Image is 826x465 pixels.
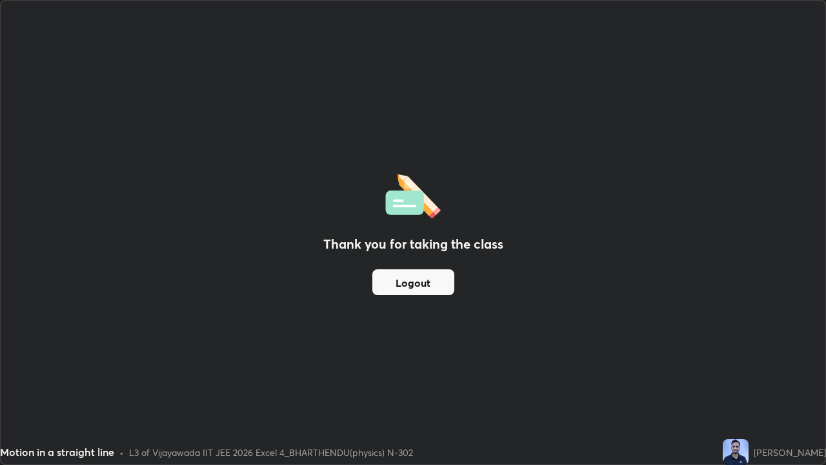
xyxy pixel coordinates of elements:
[385,170,441,219] img: offlineFeedback.1438e8b3.svg
[119,446,124,459] div: •
[723,439,749,465] img: 7bc280f4e9014d9eb32ed91180d13043.jpg
[323,234,503,254] h2: Thank you for taking the class
[372,269,454,295] button: Logout
[129,446,413,459] div: L3 of Vijayawada IIT JEE 2026 Excel 4_BHARTHENDU(physics) N-302
[754,446,826,459] div: [PERSON_NAME]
